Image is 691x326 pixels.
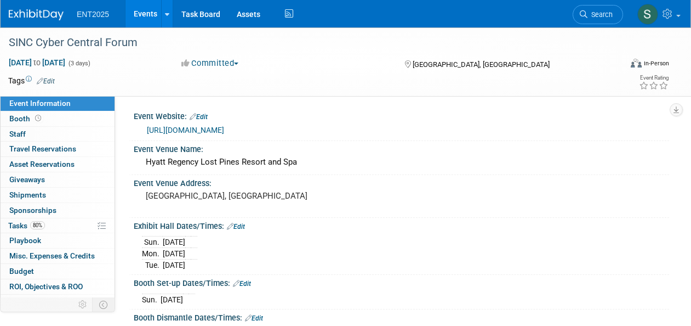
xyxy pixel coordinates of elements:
[8,58,66,68] span: [DATE] [DATE]
[1,295,115,310] a: Attachments4
[142,260,163,271] td: Tue.
[1,249,115,263] a: Misc. Expenses & Credits
[413,60,550,69] span: [GEOGRAPHIC_DATA], [GEOGRAPHIC_DATA]
[587,10,613,19] span: Search
[233,280,251,288] a: Edit
[37,77,55,85] a: Edit
[67,60,90,67] span: (3 days)
[1,233,115,248] a: Playbook
[9,190,46,199] span: Shipments
[9,236,41,245] span: Playbook
[9,130,26,138] span: Staff
[8,221,45,230] span: Tasks
[9,251,95,260] span: Misc. Expenses & Credits
[134,310,669,324] div: Booth Dismantle Dates/Times:
[134,141,669,155] div: Event Venue Name:
[631,59,642,68] img: Format-Inperson.png
[1,172,115,187] a: Giveaways
[142,237,163,248] td: Sun.
[643,59,669,68] div: In-Person
[637,4,658,25] img: Stephanie Silva
[9,9,64,20] img: ExhibitDay
[93,297,115,312] td: Toggle Event Tabs
[573,5,623,24] a: Search
[134,275,669,289] div: Booth Set-up Dates/Times:
[227,223,245,231] a: Edit
[1,264,115,279] a: Budget
[134,108,669,122] div: Event Website:
[56,297,64,306] span: 4
[245,314,263,322] a: Edit
[573,57,669,74] div: Event Format
[1,279,115,294] a: ROI, Objectives & ROO
[9,282,83,291] span: ROI, Objectives & ROO
[163,248,185,260] td: [DATE]
[9,206,56,215] span: Sponsorships
[147,126,224,134] a: [URL][DOMAIN_NAME]
[639,75,669,81] div: Event Rating
[142,294,161,305] td: Sun.
[9,99,71,108] span: Event Information
[1,203,115,218] a: Sponsorships
[134,175,669,189] div: Event Venue Address:
[142,154,661,171] div: Hyatt Regency Lost Pines Resort and Spa
[32,58,42,67] span: to
[33,114,43,122] span: Booth not reserved yet
[8,75,55,86] td: Tags
[1,218,115,233] a: Tasks80%
[9,297,64,306] span: Attachments
[77,10,109,19] span: ENT2025
[163,260,185,271] td: [DATE]
[9,160,75,168] span: Asset Reservations
[142,248,163,260] td: Mon.
[161,294,183,305] td: [DATE]
[190,113,208,121] a: Edit
[9,175,45,184] span: Giveaways
[9,267,34,276] span: Budget
[73,297,93,312] td: Personalize Event Tab Strip
[30,221,45,229] span: 80%
[5,33,613,53] div: SINC Cyber Central Forum
[1,127,115,142] a: Staff
[1,111,115,126] a: Booth
[1,188,115,203] a: Shipments
[9,114,43,123] span: Booth
[163,237,185,248] td: [DATE]
[178,58,243,69] button: Committed
[1,142,115,156] a: Travel Reservations
[9,144,76,153] span: Travel Reservations
[1,157,115,172] a: Asset Reservations
[146,191,345,201] pre: [GEOGRAPHIC_DATA], [GEOGRAPHIC_DATA]
[1,96,115,111] a: Event Information
[134,218,669,232] div: Exhibit Hall Dates/Times:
